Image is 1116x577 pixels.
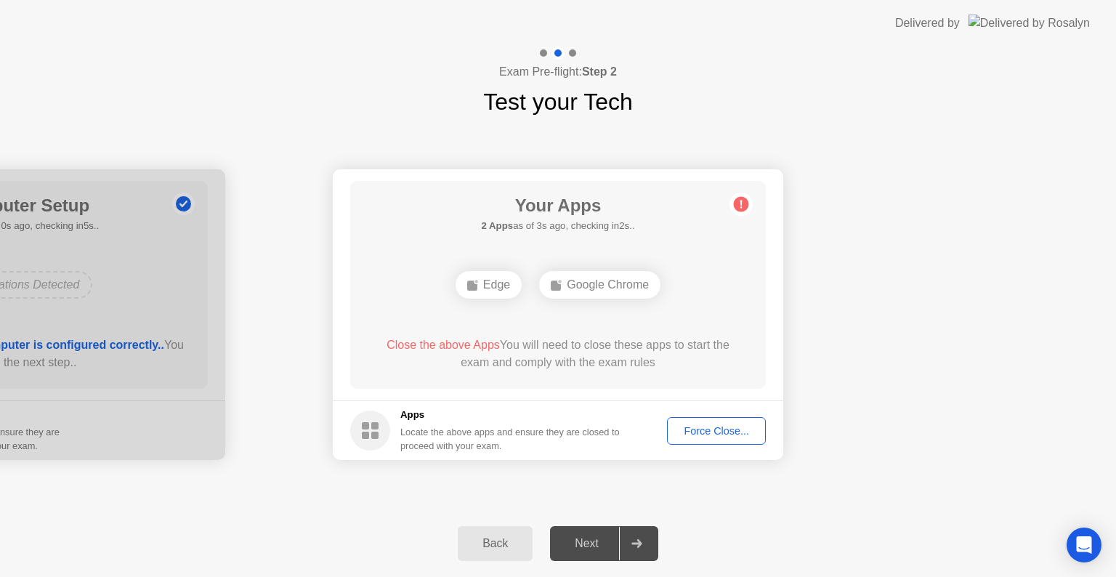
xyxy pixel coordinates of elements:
b: Step 2 [582,65,617,78]
div: Force Close... [672,425,761,437]
h5: as of 3s ago, checking in2s.. [481,219,634,233]
b: 2 Apps [481,220,513,231]
h1: Your Apps [481,193,634,219]
div: Edge [456,271,522,299]
button: Back [458,526,533,561]
button: Force Close... [667,417,766,445]
h5: Apps [400,408,620,422]
button: Next [550,526,658,561]
div: Back [462,537,528,550]
h1: Test your Tech [483,84,633,119]
div: Locate the above apps and ensure they are closed to proceed with your exam. [400,425,620,453]
img: Delivered by Rosalyn [969,15,1090,31]
div: Open Intercom Messenger [1067,528,1101,562]
span: Close the above Apps [387,339,500,351]
div: Google Chrome [539,271,660,299]
div: Delivered by [895,15,960,32]
h4: Exam Pre-flight: [499,63,617,81]
div: You will need to close these apps to start the exam and comply with the exam rules [371,336,745,371]
div: Next [554,537,619,550]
